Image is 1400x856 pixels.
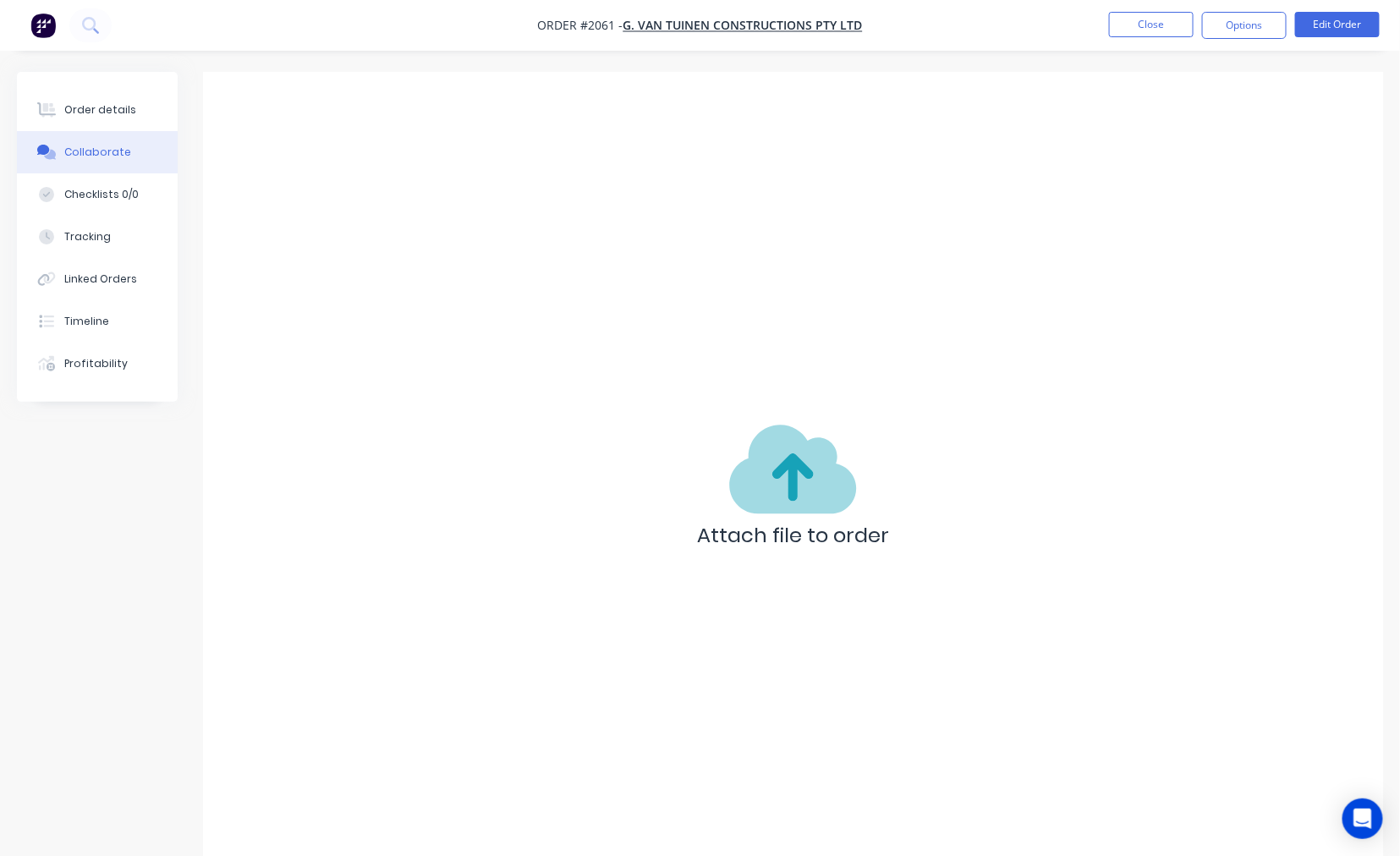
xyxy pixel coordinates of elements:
p: Attach file to order [697,520,889,551]
button: Options [1202,12,1287,39]
img: Factory [30,13,56,38]
div: Tracking [64,229,111,244]
button: Order details [17,89,178,131]
div: Collaborate [64,145,131,160]
button: Close [1109,12,1194,37]
button: Profitability [17,343,178,385]
button: Linked Orders [17,258,178,300]
div: Order details [64,102,136,118]
button: Collaborate [17,131,178,173]
button: Tracking [17,216,178,258]
div: Profitability [64,356,128,371]
div: Open Intercom Messenger [1342,798,1383,839]
button: Timeline [17,300,178,343]
a: G. VAN TUINEN CONSTRUCTIONS PTY LTD [623,18,863,34]
div: Linked Orders [64,272,137,287]
div: Timeline [64,314,109,329]
button: Edit Order [1295,12,1380,37]
span: Order #2061 - [538,18,623,34]
button: Checklists 0/0 [17,173,178,216]
div: Checklists 0/0 [64,187,139,202]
